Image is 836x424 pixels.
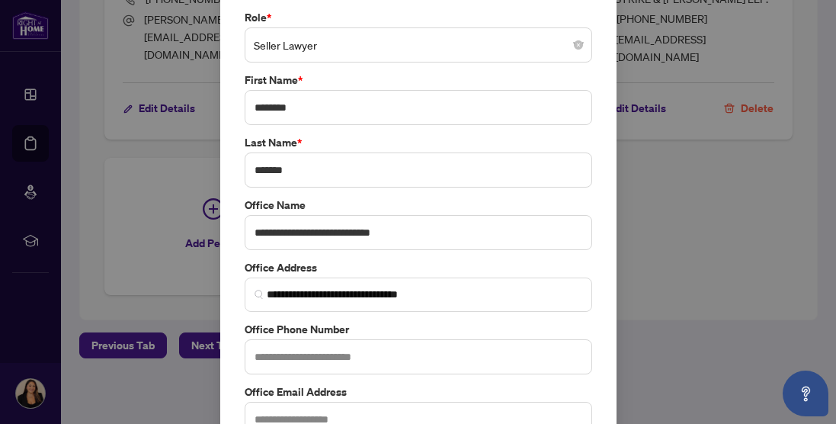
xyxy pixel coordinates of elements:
label: Office Email Address [245,384,592,400]
label: Role [245,9,592,26]
span: Seller Lawyer [254,31,583,59]
img: search_icon [255,290,264,299]
label: First Name [245,72,592,88]
label: Office Address [245,259,592,276]
label: Office Phone Number [245,321,592,338]
button: Open asap [783,371,828,416]
label: Office Name [245,197,592,214]
span: close-circle [574,40,583,50]
label: Last Name [245,134,592,151]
